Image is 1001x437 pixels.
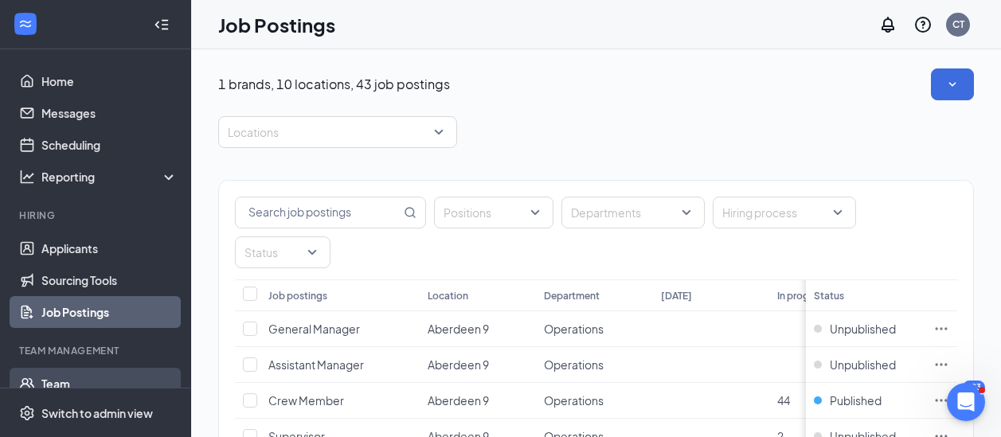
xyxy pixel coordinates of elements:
th: In progress [769,279,886,311]
span: Published [830,392,882,408]
svg: Analysis [19,169,35,185]
svg: MagnifyingGlass [404,206,416,219]
h1: Job Postings [218,11,335,38]
span: Operations [544,393,604,408]
span: Aberdeen 9 [428,357,489,372]
td: Operations [536,383,652,419]
span: Crew Member [268,393,344,408]
a: Scheduling [41,129,178,161]
svg: Ellipses [933,321,949,337]
svg: Ellipses [933,357,949,373]
span: 44 [777,393,790,408]
input: Search job postings [236,197,401,228]
td: Aberdeen 9 [420,311,536,347]
a: Applicants [41,232,178,264]
span: Operations [544,357,604,372]
a: Home [41,65,178,97]
svg: Notifications [878,15,897,34]
div: CT [952,18,964,31]
span: Operations [544,322,604,336]
a: Sourcing Tools [41,264,178,296]
span: Unpublished [830,321,896,337]
span: General Manager [268,322,360,336]
div: Reporting [41,169,178,185]
div: Team Management [19,344,174,357]
svg: WorkstreamLogo [18,16,33,32]
div: Job postings [268,289,327,302]
div: 123 [963,380,985,394]
iframe: Intercom live chat [947,383,985,421]
div: Switch to admin view [41,405,153,421]
span: Aberdeen 9 [428,322,489,336]
svg: Collapse [154,17,170,33]
td: Operations [536,347,652,383]
svg: QuestionInfo [913,15,933,34]
span: Unpublished [830,357,896,373]
td: Operations [536,311,652,347]
svg: Ellipses [933,392,949,408]
p: 1 brands, 10 locations, 43 job postings [218,76,450,93]
td: Aberdeen 9 [420,383,536,419]
th: Status [806,279,925,311]
a: Messages [41,97,178,129]
button: SmallChevronDown [931,68,974,100]
span: Assistant Manager [268,357,364,372]
th: [DATE] [653,279,769,311]
span: Aberdeen 9 [428,393,489,408]
svg: SmallChevronDown [944,76,960,92]
svg: Settings [19,405,35,421]
div: Department [544,289,600,302]
div: Hiring [19,209,174,222]
td: Aberdeen 9 [420,347,536,383]
a: Team [41,368,178,400]
a: Job Postings [41,296,178,328]
div: Location [428,289,468,302]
